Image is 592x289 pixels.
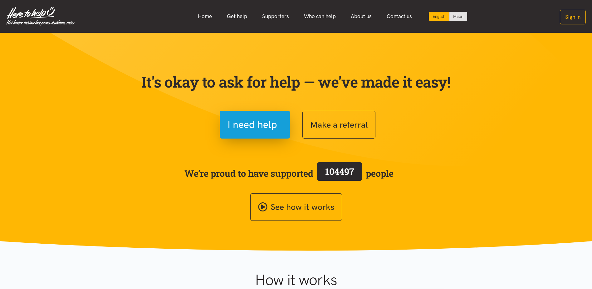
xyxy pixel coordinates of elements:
[219,10,255,23] a: Get help
[190,10,219,23] a: Home
[343,10,379,23] a: About us
[560,10,586,24] button: Sign in
[220,111,290,139] button: I need help
[313,161,366,185] a: 104497
[250,193,342,221] a: See how it works
[302,111,375,139] button: Make a referral
[6,7,75,26] img: Home
[429,12,467,21] div: Language toggle
[140,73,452,91] p: It's okay to ask for help — we've made it easy!
[449,12,467,21] a: Switch to Te Reo Māori
[325,165,354,177] span: 104497
[228,117,277,133] span: I need help
[296,10,343,23] a: Who can help
[184,161,394,185] span: We’re proud to have supported people
[379,10,419,23] a: Contact us
[255,10,296,23] a: Supporters
[194,271,398,289] h1: How it works
[429,12,449,21] div: Current language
